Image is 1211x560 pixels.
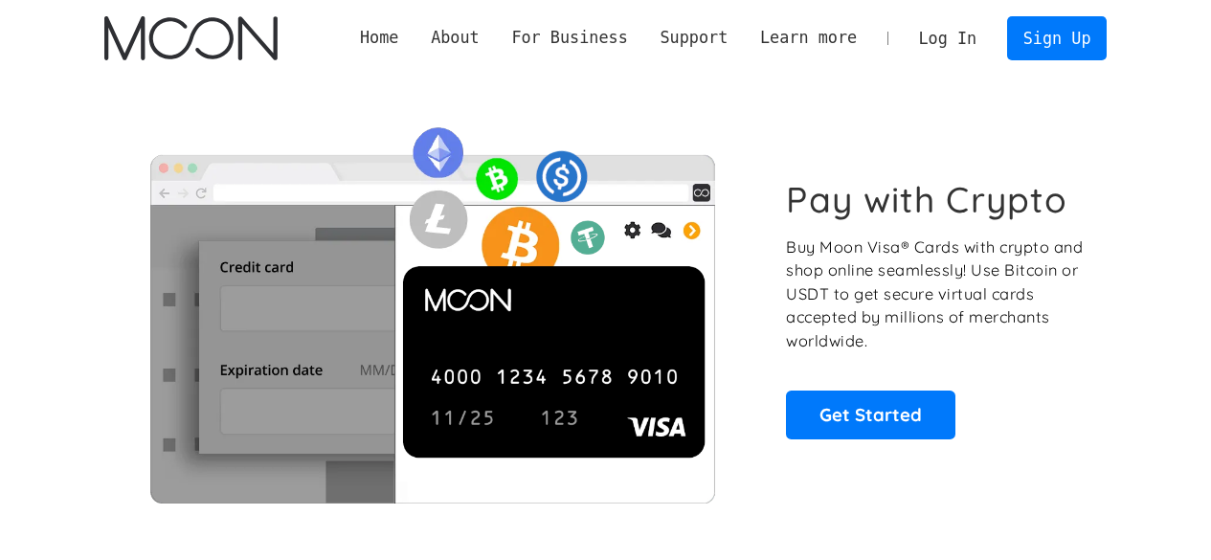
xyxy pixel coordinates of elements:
div: About [431,26,480,50]
img: Moon Logo [104,16,278,60]
a: home [104,16,278,60]
div: For Business [511,26,627,50]
div: Learn more [744,26,873,50]
a: Get Started [786,391,955,438]
div: Support [660,26,728,50]
div: Learn more [760,26,857,50]
div: Support [644,26,744,50]
div: For Business [496,26,644,50]
img: Moon Cards let you spend your crypto anywhere Visa is accepted. [104,114,760,503]
div: About [415,26,495,50]
a: Home [344,26,415,50]
h1: Pay with Crypto [786,178,1067,221]
p: Buy Moon Visa® Cards with crypto and shop online seamlessly! Use Bitcoin or USDT to get secure vi... [786,235,1086,353]
a: Sign Up [1007,16,1107,59]
a: Log In [903,17,993,59]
